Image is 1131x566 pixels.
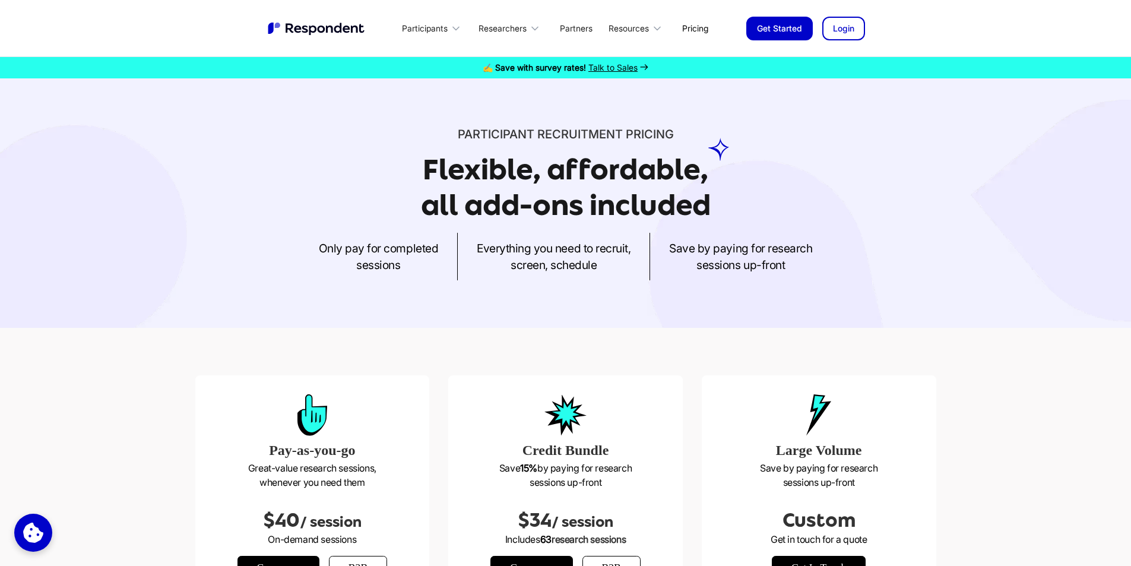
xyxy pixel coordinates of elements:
p: On-demand sessions [205,532,420,546]
p: Everything you need to recruit, screen, schedule [477,240,631,273]
a: home [267,21,368,36]
p: Save by paying for research sessions up-front [458,461,673,489]
span: Participant recruitment [458,127,623,141]
a: Get Started [746,17,813,40]
div: Resources [602,14,673,42]
p: Only pay for completed sessions [319,240,438,273]
h3: Large Volume [711,439,927,461]
p: Get in touch for a quote [711,532,927,546]
span: 63 [540,533,552,545]
span: $40 [263,510,300,531]
p: Includes [458,532,673,546]
span: / session [552,514,613,530]
p: Save by paying for research sessions up-front [711,461,927,489]
a: Partners [550,14,602,42]
div: Resources [609,23,649,34]
div: Researchers [479,23,527,34]
div: Participants [402,23,448,34]
span: Custom [782,510,856,531]
a: Pricing [673,14,718,42]
h1: Flexible, affordable, all add-ons included [421,153,711,222]
span: Talk to Sales [588,62,638,72]
span: PRICING [626,127,674,141]
img: Untitled UI logotext [267,21,368,36]
p: Great-value research sessions, whenever you need them [205,461,420,489]
a: Login [822,17,865,40]
div: Researchers [471,14,550,42]
span: $34 [518,510,552,531]
strong: ✍️ Save with survey rates! [483,62,586,72]
span: / session [300,514,362,530]
span: research sessions [552,533,626,545]
p: Save by paying for research sessions up-front [669,240,812,273]
h3: Pay-as-you-go [205,439,420,461]
h3: Credit Bundle [458,439,673,461]
strong: 15% [520,462,537,474]
div: Participants [395,14,471,42]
